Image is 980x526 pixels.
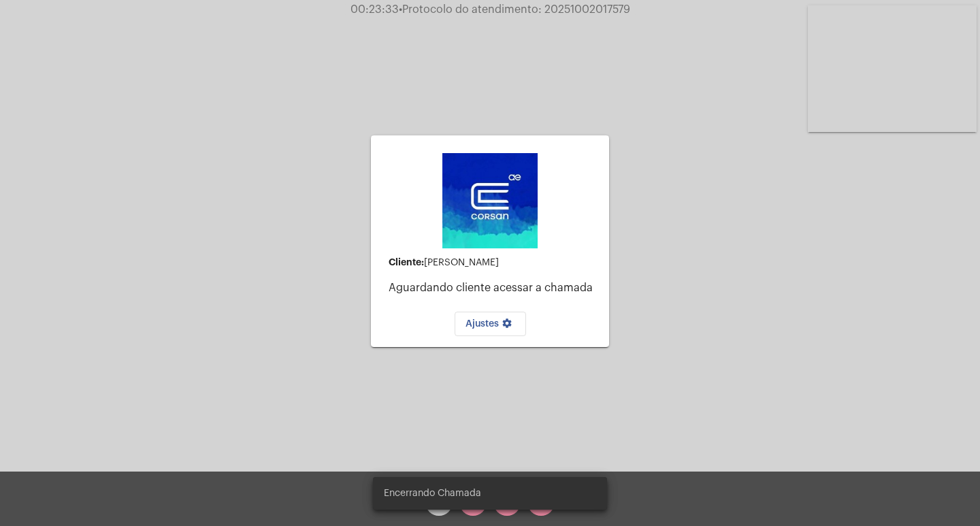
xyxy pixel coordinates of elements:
img: d4669ae0-8c07-2337-4f67-34b0df7f5ae4.jpeg [442,153,538,248]
mat-icon: settings [499,318,515,334]
div: [PERSON_NAME] [389,257,598,268]
button: Ajustes [455,312,526,336]
span: 00:23:33 [350,4,399,15]
span: Encerrando Chamada [384,487,481,500]
span: • [399,4,402,15]
span: Protocolo do atendimento: 20251002017579 [399,4,630,15]
p: Aguardando cliente acessar a chamada [389,282,598,294]
span: Ajustes [465,319,515,329]
strong: Cliente: [389,257,424,267]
